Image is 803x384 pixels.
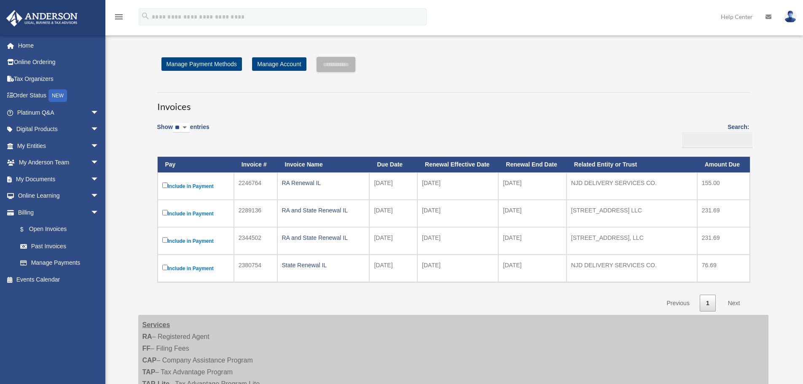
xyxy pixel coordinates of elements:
[6,70,112,87] a: Tax Organizers
[161,57,242,71] a: Manage Payment Methods
[48,89,67,102] div: NEW
[417,255,498,282] td: [DATE]
[141,11,150,21] i: search
[114,12,124,22] i: menu
[4,10,80,27] img: Anderson Advisors Platinum Portal
[498,157,566,172] th: Renewal End Date: activate to sort column ascending
[567,200,697,227] td: [STREET_ADDRESS] LLC
[6,104,112,121] a: Platinum Q&Aarrow_drop_down
[91,154,107,172] span: arrow_drop_down
[498,200,566,227] td: [DATE]
[700,295,716,312] a: 1
[142,357,157,364] strong: CAP
[162,263,229,274] label: Include in Payment
[369,255,417,282] td: [DATE]
[12,238,107,255] a: Past Invoices
[417,227,498,255] td: [DATE]
[369,227,417,255] td: [DATE]
[498,172,566,200] td: [DATE]
[158,157,234,172] th: Pay: activate to sort column descending
[162,208,229,219] label: Include in Payment
[567,172,697,200] td: NJD DELIVERY SERVICES CO.
[784,11,797,23] img: User Pic
[567,227,697,255] td: [STREET_ADDRESS], LLC
[6,87,112,105] a: Order StatusNEW
[369,157,417,172] th: Due Date: activate to sort column ascending
[142,333,152,340] strong: RA
[91,171,107,188] span: arrow_drop_down
[234,200,277,227] td: 2289136
[91,204,107,221] span: arrow_drop_down
[12,255,107,271] a: Manage Payments
[162,236,229,246] label: Include in Payment
[417,200,498,227] td: [DATE]
[722,295,747,312] a: Next
[417,172,498,200] td: [DATE]
[12,221,103,238] a: $Open Invoices
[173,123,190,133] select: Showentries
[6,137,112,154] a: My Entitiesarrow_drop_down
[142,321,170,328] strong: Services
[6,121,112,138] a: Digital Productsarrow_drop_down
[369,200,417,227] td: [DATE]
[6,188,112,204] a: Online Learningarrow_drop_down
[498,255,566,282] td: [DATE]
[114,15,124,22] a: menu
[277,157,370,172] th: Invoice Name: activate to sort column ascending
[417,157,498,172] th: Renewal Effective Date: activate to sort column ascending
[697,157,750,172] th: Amount Due: activate to sort column ascending
[157,92,749,113] h3: Invoices
[162,237,168,243] input: Include in Payment
[369,172,417,200] td: [DATE]
[660,295,696,312] a: Previous
[157,122,209,141] label: Show entries
[282,259,365,271] div: State Renewal IL
[252,57,306,71] a: Manage Account
[91,188,107,205] span: arrow_drop_down
[697,255,750,282] td: 76.69
[234,172,277,200] td: 2246764
[498,227,566,255] td: [DATE]
[6,271,112,288] a: Events Calendar
[162,210,168,215] input: Include in Payment
[679,122,749,148] label: Search:
[282,177,365,189] div: RA Renewal IL
[234,227,277,255] td: 2344502
[697,227,750,255] td: 231.69
[567,157,697,172] th: Related Entity or Trust: activate to sort column ascending
[697,172,750,200] td: 155.00
[234,157,277,172] th: Invoice #: activate to sort column ascending
[25,224,29,235] span: $
[91,137,107,155] span: arrow_drop_down
[142,345,151,352] strong: FF
[162,265,168,270] input: Include in Payment
[282,204,365,216] div: RA and State Renewal IL
[162,183,168,188] input: Include in Payment
[91,104,107,121] span: arrow_drop_down
[142,368,156,376] strong: TAP
[6,204,107,221] a: Billingarrow_drop_down
[682,132,752,148] input: Search:
[6,171,112,188] a: My Documentsarrow_drop_down
[6,37,112,54] a: Home
[91,121,107,138] span: arrow_drop_down
[282,232,365,244] div: RA and State Renewal IL
[567,255,697,282] td: NJD DELIVERY SERVICES CO.
[6,154,112,171] a: My Anderson Teamarrow_drop_down
[6,54,112,71] a: Online Ordering
[697,200,750,227] td: 231.69
[162,181,229,191] label: Include in Payment
[234,255,277,282] td: 2380754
